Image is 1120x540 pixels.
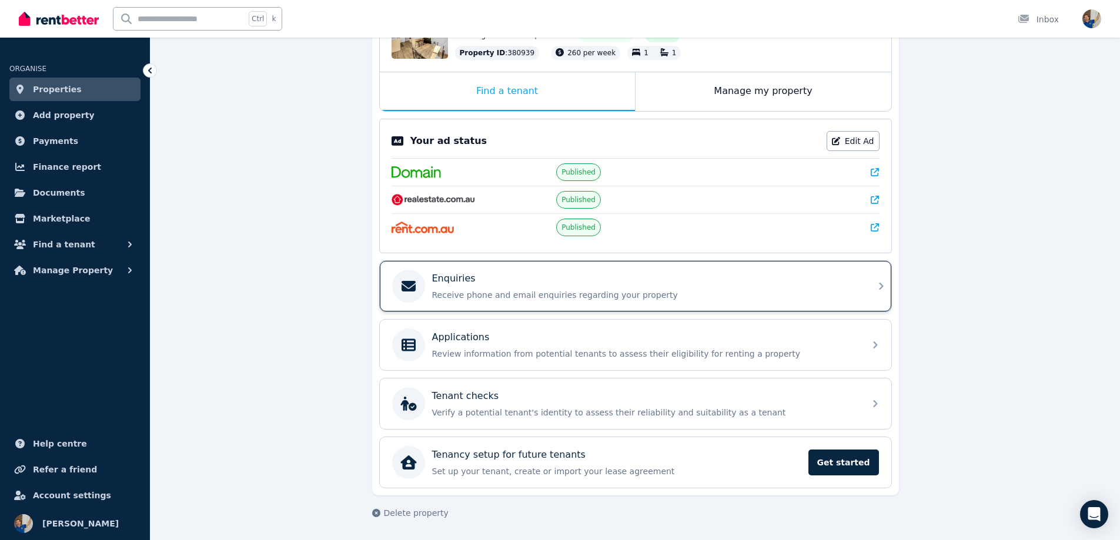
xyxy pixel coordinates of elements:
span: Property ID [460,48,506,58]
span: Finance report [33,160,101,174]
a: Tenancy setup for future tenantsSet up your tenant, create or import your lease agreementGet started [380,437,891,488]
span: Properties [33,82,82,96]
div: Inbox [1018,14,1059,25]
p: Receive phone and email enquiries regarding your property [432,289,858,301]
p: Tenant checks [432,389,499,403]
div: Manage my property [636,72,891,111]
span: Delete property [384,507,449,519]
span: Published [561,167,596,177]
span: Refer a friend [33,462,97,477]
span: 260 per week [567,49,616,57]
p: Enquiries [432,271,476,286]
a: Add property [9,103,141,127]
span: 1 [672,49,677,57]
span: k [272,14,276,24]
img: Domain.com.au [392,166,441,178]
a: Finance report [9,155,141,179]
p: Applications [432,330,490,344]
button: Find a tenant [9,233,141,256]
img: RealEstate.com.au [392,194,476,206]
a: Help centre [9,432,141,455]
p: Review information from potential tenants to assess their eligibility for renting a property [432,348,858,360]
span: Payments [33,134,78,148]
div: : 380939 [455,46,540,60]
p: Verify a potential tenant's identity to assess their reliability and suitability as a tenant [432,407,858,418]
span: Add property [33,108,95,122]
img: Andy Jeffery [1082,9,1101,28]
span: ORGANISE [9,65,46,73]
a: Documents [9,181,141,204]
span: Account settings [33,488,111,502]
a: ApplicationsReview information from potential tenants to assess their eligibility for renting a p... [380,320,891,370]
p: Your ad status [410,134,487,148]
span: Get started [808,450,879,475]
span: Published [561,223,596,232]
img: RentBetter [19,10,99,28]
img: Rent.com.au [392,222,454,233]
a: Properties [9,78,141,101]
button: Delete property [372,507,449,519]
a: Refer a friend [9,458,141,481]
span: [PERSON_NAME] [42,516,119,531]
a: EnquiriesReceive phone and email enquiries regarding your property [380,261,891,311]
a: Account settings [9,484,141,507]
span: Help centre [33,437,87,451]
a: Payments [9,129,141,153]
p: Set up your tenant, create or import your lease agreement [432,465,801,477]
a: Edit Ad [827,131,880,151]
button: Manage Property [9,259,141,282]
a: Tenant checksVerify a potential tenant's identity to assess their reliability and suitability as ... [380,378,891,429]
div: Open Intercom Messenger [1080,500,1108,528]
span: Find a tenant [33,237,95,251]
span: Ctrl [249,11,267,26]
span: Marketplace [33,212,90,226]
span: Documents [33,186,85,200]
span: Manage Property [33,263,113,277]
div: Find a tenant [380,72,635,111]
span: Published [561,195,596,204]
a: Marketplace [9,207,141,230]
img: Andy Jeffery [14,514,33,533]
span: 1 [644,49,648,57]
p: Tenancy setup for future tenants [432,448,586,462]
